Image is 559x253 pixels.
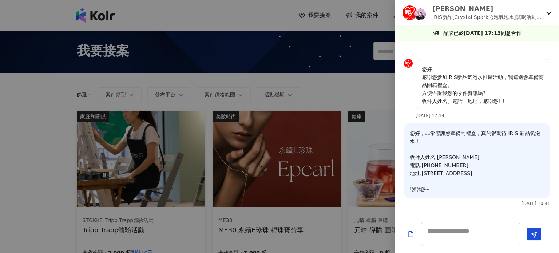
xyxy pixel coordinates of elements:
[414,8,426,20] img: KOL Avatar
[432,4,543,13] p: [PERSON_NAME]
[403,5,417,20] img: KOL Avatar
[416,113,444,118] p: [DATE] 17:14
[404,59,413,68] img: KOL Avatar
[527,228,541,240] button: Send
[522,201,550,206] p: [DATE] 10:41
[422,65,544,105] p: 您好。 感謝您參加IRIS新品氣泡水推廣活動，我這邊會準備商品開箱禮盒。 方便告訴我您的收件資訊嗎? 收件人姓名、電話、地址，感謝您!!!
[410,129,544,193] p: 您好，非常感謝您準備的禮盒，真的很期待 IRIS 新品氣泡水！ 收件人姓名:[PERSON_NAME] 電話:[PHONE_NUMBER] 地址:[STREET_ADDRESS] 謝謝您~
[432,13,543,21] p: IRIS新品[Crystal Spark沁泡氣泡水]試喝活動第四彈
[407,228,415,241] button: Add a file
[443,29,522,37] p: 品牌已於[DATE] 17:13同意合作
